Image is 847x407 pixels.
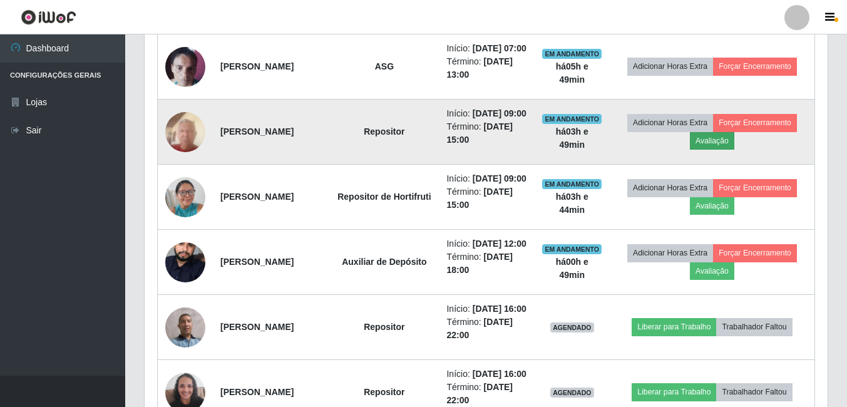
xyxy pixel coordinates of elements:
[713,244,797,262] button: Forçar Encerramento
[446,120,526,147] li: Término:
[220,192,294,202] strong: [PERSON_NAME]
[556,126,588,150] strong: há 03 h e 49 min
[690,132,734,150] button: Avaliação
[542,49,602,59] span: EM ANDAMENTO
[632,383,716,401] button: Liberar para Trabalho
[716,318,792,336] button: Trabalhador Faltou
[716,383,792,401] button: Trabalhador Faltou
[473,304,526,314] time: [DATE] 16:00
[550,322,594,332] span: AGENDADO
[473,108,526,118] time: [DATE] 09:00
[220,322,294,332] strong: [PERSON_NAME]
[21,9,76,25] img: CoreUI Logo
[713,114,797,131] button: Forçar Encerramento
[473,239,526,249] time: [DATE] 12:00
[364,126,404,137] strong: Repositor
[446,42,526,55] li: Início:
[446,107,526,120] li: Início:
[446,55,526,81] li: Término:
[165,105,205,158] img: 1744240052056.jpeg
[550,388,594,398] span: AGENDADO
[165,307,205,348] img: 1683151006743.jpeg
[165,170,205,224] img: 1739199553345.jpeg
[446,302,526,316] li: Início:
[542,179,602,189] span: EM ANDAMENTO
[713,179,797,197] button: Forçar Encerramento
[542,244,602,254] span: EM ANDAMENTO
[364,322,404,332] strong: Repositor
[375,61,394,71] strong: ASG
[627,179,713,197] button: Adicionar Horas Extra
[473,173,526,183] time: [DATE] 09:00
[220,387,294,397] strong: [PERSON_NAME]
[446,381,526,407] li: Término:
[473,43,526,53] time: [DATE] 07:00
[165,40,205,93] img: 1733770253666.jpeg
[446,185,526,212] li: Término:
[627,244,713,262] button: Adicionar Horas Extra
[220,257,294,267] strong: [PERSON_NAME]
[446,316,526,342] li: Término:
[627,114,713,131] button: Adicionar Horas Extra
[220,61,294,71] strong: [PERSON_NAME]
[446,368,526,381] li: Início:
[627,58,713,75] button: Adicionar Horas Extra
[364,387,404,397] strong: Repositor
[713,58,797,75] button: Forçar Encerramento
[690,197,734,215] button: Avaliação
[542,114,602,124] span: EM ANDAMENTO
[556,192,588,215] strong: há 03 h e 44 min
[446,237,526,250] li: Início:
[337,192,431,202] strong: Repositor de Hortifruti
[632,318,716,336] button: Liberar para Trabalho
[556,257,588,280] strong: há 00 h e 49 min
[165,228,205,296] img: 1736960610041.jpeg
[446,172,526,185] li: Início:
[556,61,588,85] strong: há 05 h e 49 min
[342,257,426,267] strong: Auxiliar de Depósito
[690,262,734,280] button: Avaliação
[220,126,294,137] strong: [PERSON_NAME]
[473,369,526,379] time: [DATE] 16:00
[446,250,526,277] li: Término:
